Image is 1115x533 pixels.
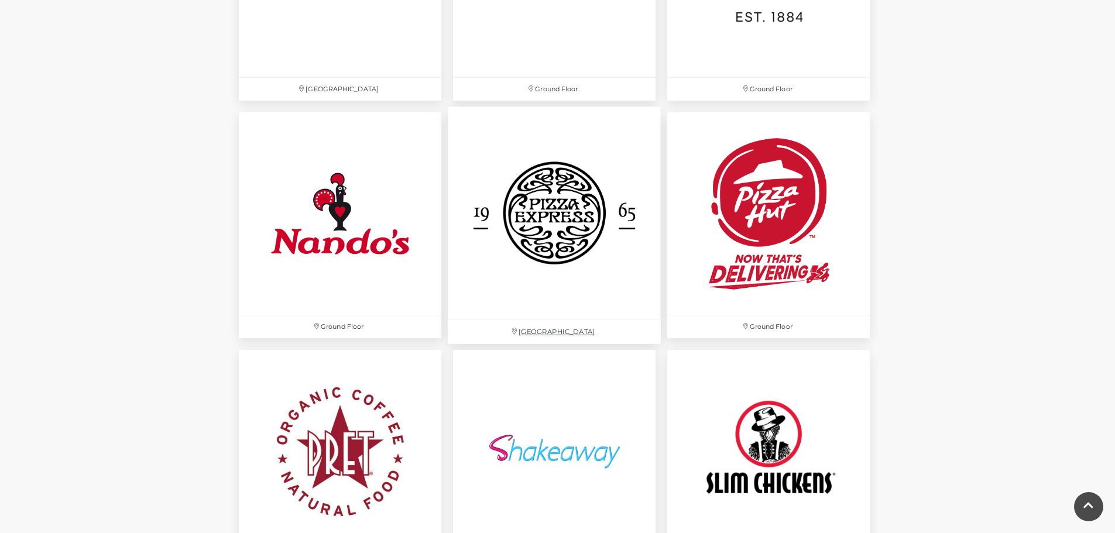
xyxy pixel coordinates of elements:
[239,78,441,101] p: [GEOGRAPHIC_DATA]
[661,106,876,344] a: Ground Floor
[233,106,447,344] a: Ground Floor
[442,101,667,350] a: [GEOGRAPHIC_DATA]
[667,315,870,338] p: Ground Floor
[448,320,661,344] p: [GEOGRAPHIC_DATA]
[667,78,870,101] p: Ground Floor
[239,315,441,338] p: Ground Floor
[453,78,656,101] p: Ground Floor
